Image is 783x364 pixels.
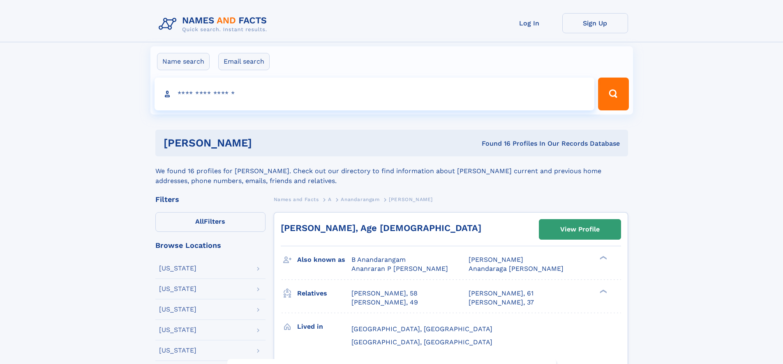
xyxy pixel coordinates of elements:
[367,139,620,148] div: Found 16 Profiles In Our Records Database
[469,289,534,298] a: [PERSON_NAME], 61
[328,197,332,202] span: A
[155,196,266,203] div: Filters
[497,13,562,33] a: Log In
[155,212,266,232] label: Filters
[598,288,607,294] div: ❯
[328,194,332,204] a: A
[157,53,210,70] label: Name search
[341,194,379,204] a: Anandarangam
[351,256,406,263] span: B Anandarangam
[274,194,319,204] a: Names and Facts
[469,265,564,272] span: Anandaraga [PERSON_NAME]
[598,255,607,261] div: ❯
[297,253,351,267] h3: Also known as
[159,327,196,333] div: [US_STATE]
[469,256,523,263] span: [PERSON_NAME]
[155,242,266,249] div: Browse Locations
[297,320,351,334] h3: Lived in
[297,286,351,300] h3: Relatives
[159,265,196,272] div: [US_STATE]
[155,156,628,186] div: We found 16 profiles for [PERSON_NAME]. Check out our directory to find information about [PERSON...
[539,220,621,239] a: View Profile
[560,220,600,239] div: View Profile
[562,13,628,33] a: Sign Up
[159,347,196,354] div: [US_STATE]
[159,286,196,292] div: [US_STATE]
[281,223,481,233] a: [PERSON_NAME], Age [DEMOGRAPHIC_DATA]
[218,53,270,70] label: Email search
[164,138,367,148] h1: [PERSON_NAME]
[195,217,204,225] span: All
[155,78,595,110] input: search input
[341,197,379,202] span: Anandarangam
[351,265,448,272] span: Ananraran P [PERSON_NAME]
[159,306,196,313] div: [US_STATE]
[389,197,433,202] span: [PERSON_NAME]
[351,298,418,307] a: [PERSON_NAME], 49
[155,13,274,35] img: Logo Names and Facts
[469,298,534,307] a: [PERSON_NAME], 37
[351,289,418,298] a: [PERSON_NAME], 58
[351,338,492,346] span: [GEOGRAPHIC_DATA], [GEOGRAPHIC_DATA]
[351,325,492,333] span: [GEOGRAPHIC_DATA], [GEOGRAPHIC_DATA]
[598,78,628,110] button: Search Button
